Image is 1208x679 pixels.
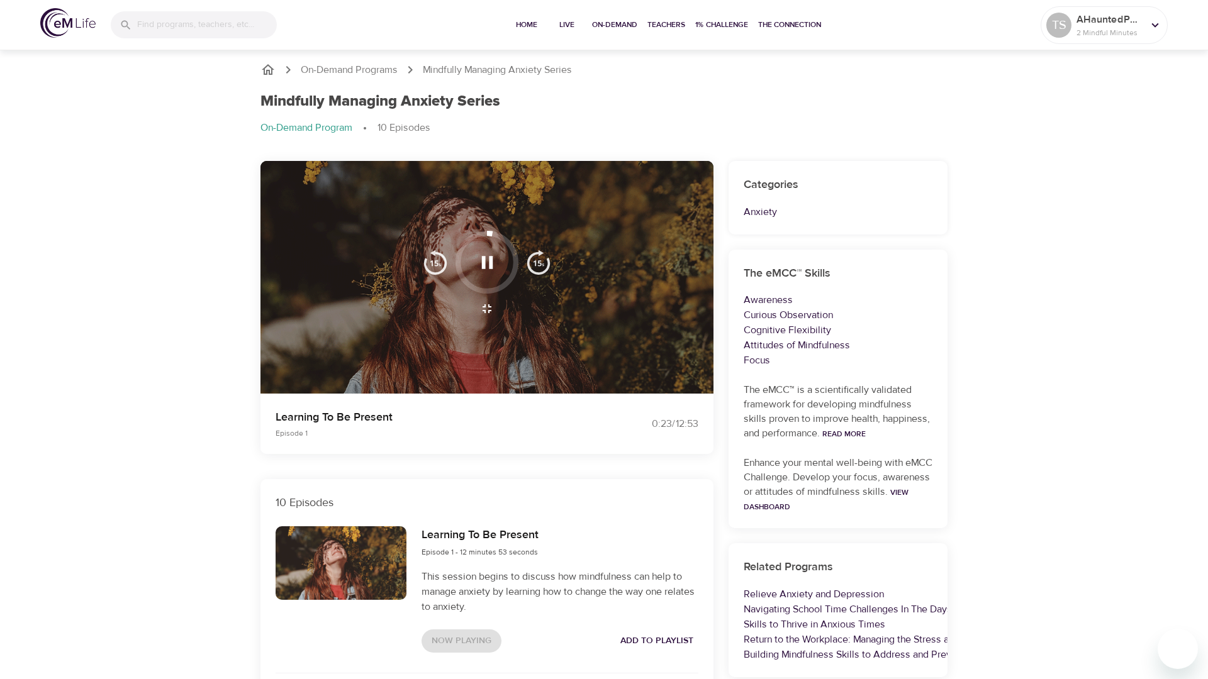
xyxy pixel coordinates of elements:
a: Return to the Workplace: Managing the Stress and Anxiety [744,633,995,646]
a: Building Mindfulness Skills to Address and Prevent Burnout [744,648,1001,661]
p: 2 Mindful Minutes [1077,27,1143,38]
p: Mindfully Managing Anxiety Series [423,63,572,77]
span: 1% Challenge [695,18,748,31]
button: Add to Playlist [615,629,698,653]
div: TS [1046,13,1071,38]
input: Find programs, teachers, etc... [137,11,277,38]
div: 0:23 / 12:53 [604,417,698,431]
h6: Learning To Be Present [422,526,539,544]
span: Live [552,18,582,31]
p: 10 Episodes [377,121,430,135]
p: On-Demand Program [260,121,352,135]
p: 10 Episodes [276,494,698,511]
span: Episode 1 - 12 minutes 53 seconds [422,547,538,557]
p: The eMCC™ is a scientifically validated framework for developing mindfulness skills proven to imp... [744,383,932,441]
span: Home [512,18,542,31]
p: Learning To Be Present [276,409,589,426]
p: Focus [744,353,932,368]
h6: Categories [744,176,932,194]
nav: breadcrumb [260,62,948,77]
img: logo [40,8,96,38]
a: Relieve Anxiety and Depression [744,588,884,600]
h6: The eMCC™ Skills [744,265,932,283]
a: Navigating School Time Challenges In The Days Of Delta [744,603,991,616]
p: This session begins to discuss how mindfulness can help to manage anxiety by learning how to chan... [422,569,698,614]
p: Awareness [744,292,932,307]
span: Teachers [647,18,685,31]
p: Anxiety [744,204,932,219]
a: On-Demand Programs [301,63,398,77]
h1: Mindfully Managing Anxiety Series [260,92,500,111]
img: 15s_next.svg [526,250,551,275]
p: Cognitive Flexibility [744,323,932,338]
a: Read More [822,429,866,439]
span: Add to Playlist [620,633,693,649]
iframe: Button to launch messaging window [1158,629,1198,669]
img: 15s_prev.svg [423,250,448,275]
p: Curious Observation [744,307,932,323]
p: AHauntedPoet [1077,12,1143,27]
h6: Related Programs [744,558,932,577]
span: On-Demand [592,18,637,31]
span: The Connection [758,18,821,31]
nav: breadcrumb [260,121,948,136]
p: Episode 1 [276,428,589,439]
p: Attitudes of Mindfulness [744,338,932,353]
p: Enhance your mental well-being with eMCC Challenge. Develop your focus, awareness or attitudes of... [744,456,932,514]
a: Skills to Thrive in Anxious Times [744,618,885,631]
a: View Dashboard [744,487,909,512]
